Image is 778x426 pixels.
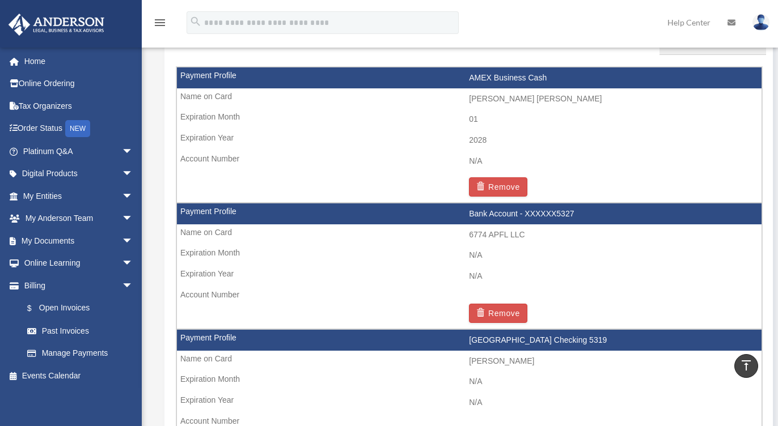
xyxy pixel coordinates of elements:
[8,50,150,73] a: Home
[177,88,762,110] td: [PERSON_NAME] [PERSON_NAME]
[177,371,762,393] td: N/A
[739,359,753,372] i: vertical_align_top
[8,95,150,117] a: Tax Organizers
[177,392,762,414] td: N/A
[177,351,762,372] td: [PERSON_NAME]
[16,297,150,320] a: $Open Invoices
[153,16,167,29] i: menu
[8,207,150,230] a: My Anderson Teamarrow_drop_down
[16,342,145,365] a: Manage Payments
[177,203,762,225] td: Bank Account - XXXXXX5327
[122,140,145,163] span: arrow_drop_down
[5,14,108,36] img: Anderson Advisors Platinum Portal
[8,140,150,163] a: Platinum Q&Aarrow_drop_down
[177,266,762,287] td: N/A
[122,274,145,297] span: arrow_drop_down
[8,364,150,387] a: Events Calendar
[122,207,145,231] span: arrow_drop_down
[177,67,762,89] td: AMEX Business Cash
[8,163,150,185] a: Digital Productsarrow_drop_down
[469,304,527,323] button: Remove
[8,117,150,140] a: Order StatusNEW
[8,73,150,95] a: Online Ordering
[65,120,90,137] div: NEW
[177,130,762,151] td: 2028
[8,185,150,207] a: My Entitiesarrow_drop_down
[177,330,762,351] td: [GEOGRAPHIC_DATA] Checking 5319
[153,20,167,29] a: menu
[734,354,758,378] a: vertical_align_top
[8,274,150,297] a: Billingarrow_drop_down
[16,320,150,342] a: Past Invoices
[177,224,762,246] td: 6774 APFL LLC
[177,109,762,130] td: 01
[469,177,527,197] button: Remove
[122,163,145,186] span: arrow_drop_down
[189,15,202,28] i: search
[8,252,150,275] a: Online Learningarrow_drop_down
[33,301,39,316] span: $
[752,14,769,31] img: User Pic
[177,151,762,172] td: N/A
[122,229,145,253] span: arrow_drop_down
[177,245,762,266] td: N/A
[8,229,150,252] a: My Documentsarrow_drop_down
[122,252,145,275] span: arrow_drop_down
[122,185,145,208] span: arrow_drop_down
